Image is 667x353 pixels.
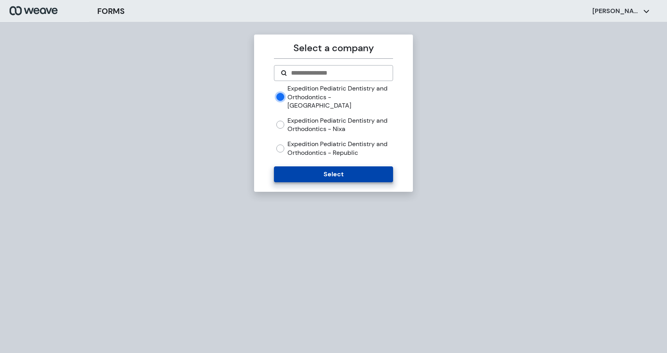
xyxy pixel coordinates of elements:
[287,84,393,110] label: Expedition Pediatric Dentistry and Orthodontics - [GEOGRAPHIC_DATA]
[274,41,393,55] p: Select a company
[592,7,640,15] p: [PERSON_NAME]
[287,140,393,157] label: Expedition Pediatric Dentistry and Orthodontics - Republic
[290,68,386,78] input: Search
[97,5,125,17] h3: FORMS
[287,116,393,133] label: Expedition Pediatric Dentistry and Orthodontics - Nixa
[274,166,393,182] button: Select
